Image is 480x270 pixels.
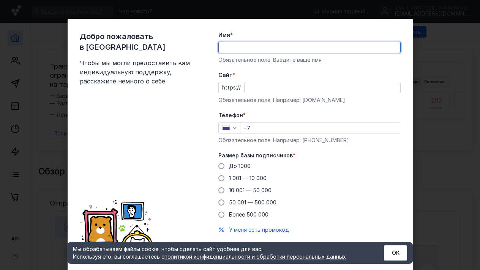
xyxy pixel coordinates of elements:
button: У меня есть промокод [229,226,289,234]
span: До 1000 [229,163,251,169]
div: Обязательное поле. Введите ваше имя [218,56,401,64]
span: 50 001 — 500 000 [229,199,276,206]
button: ОК [384,245,407,261]
div: Обязательное поле. Например: [PHONE_NUMBER] [218,137,401,144]
span: Чтобы мы могли предоставить вам индивидуальную поддержку, расскажите немного о себе [80,58,194,86]
span: Телефон [218,111,243,119]
div: Мы обрабатываем файлы cookie, чтобы сделать сайт удобнее для вас. Используя его, вы соглашаетесь c [73,245,365,261]
span: У меня есть промокод [229,226,289,233]
span: Добро пожаловать в [GEOGRAPHIC_DATA] [80,31,194,52]
span: Имя [218,31,230,39]
span: 1 001 — 10 000 [229,175,267,181]
div: Обязательное поле. Например: [DOMAIN_NAME] [218,96,401,104]
a: политикой конфиденциальности и обработки персональных данных [164,253,346,260]
span: Более 500 000 [229,211,268,218]
span: 10 001 — 50 000 [229,187,272,193]
span: Размер базы подписчиков [218,152,293,159]
span: Cайт [218,71,233,79]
